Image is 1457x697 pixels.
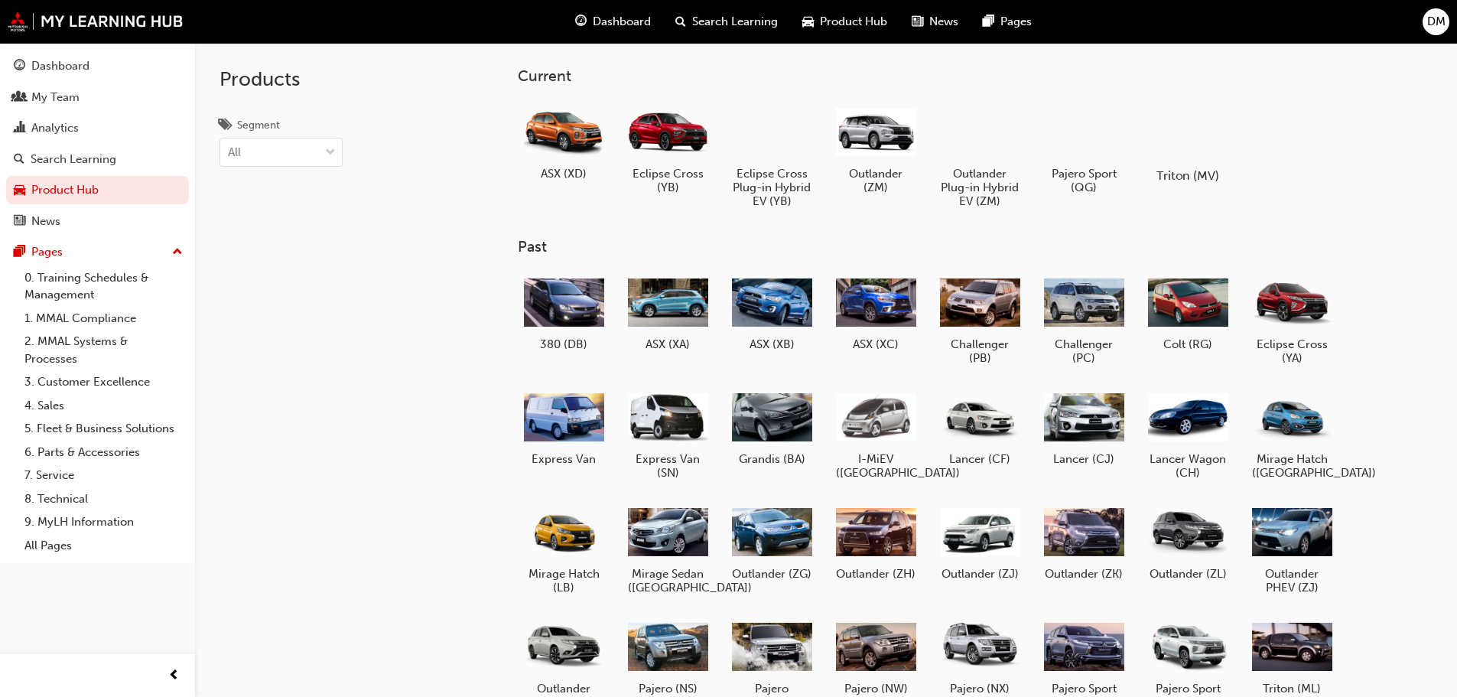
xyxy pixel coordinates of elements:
a: ASX (XC) [830,269,922,357]
a: News [6,207,189,236]
span: prev-icon [168,666,180,686]
a: Express Van (SN) [622,383,714,486]
a: 8. Technical [18,487,189,511]
span: search-icon [675,12,686,31]
a: Lancer Wagon (CH) [1142,383,1234,486]
span: up-icon [172,243,183,262]
h5: Grandis (BA) [732,452,812,466]
a: guage-iconDashboard [563,6,663,37]
a: Grandis (BA) [726,383,818,472]
div: Dashboard [31,57,89,75]
a: 380 (DB) [518,269,610,357]
a: news-iconNews [899,6,971,37]
a: Lancer (CF) [934,383,1026,472]
span: chart-icon [14,122,25,135]
a: ASX (XA) [622,269,714,357]
h5: Outlander (ZG) [732,567,812,581]
a: I-MiEV ([GEOGRAPHIC_DATA]) [830,383,922,486]
h5: Outlander Plug-in Hybrid EV (ZM) [940,167,1020,208]
a: 5. Fleet & Business Solutions [18,417,189,441]
button: DM [1423,8,1449,35]
a: Outlander (ZH) [830,498,922,587]
span: news-icon [912,12,923,31]
button: Pages [6,238,189,266]
div: Analytics [31,119,79,137]
h5: Mirage Hatch ([GEOGRAPHIC_DATA]) [1252,452,1332,480]
h5: Eclipse Cross (YB) [628,167,708,194]
a: 7. Service [18,464,189,487]
h5: Express Van (SN) [628,452,708,480]
a: Triton (MV) [1142,97,1234,186]
a: Mirage Hatch ([GEOGRAPHIC_DATA]) [1246,383,1338,486]
h5: Pajero (NW) [836,682,916,695]
a: 0. Training Schedules & Management [18,266,189,307]
h5: Triton (ML) [1252,682,1332,695]
h5: Outlander (ZJ) [940,567,1020,581]
h5: ASX (XD) [524,167,604,181]
a: Outlander (ZM) [830,97,922,200]
a: Eclipse Cross (YA) [1246,269,1338,371]
a: Outlander (ZK) [1038,498,1130,587]
a: Colt (RG) [1142,269,1234,357]
a: Express Van [518,383,610,472]
span: car-icon [14,184,25,197]
a: Outlander (ZG) [726,498,818,587]
div: Segment [237,118,280,133]
h5: Mirage Hatch (LB) [524,567,604,594]
img: mmal [8,11,184,31]
span: pages-icon [14,246,25,259]
div: My Team [31,89,80,106]
a: Outlander PHEV (ZJ) [1246,498,1338,601]
div: All [228,144,241,161]
h5: Mirage Sedan ([GEOGRAPHIC_DATA]) [628,567,708,594]
h5: Express Van [524,452,604,466]
span: search-icon [14,153,24,167]
h5: Eclipse Cross (YA) [1252,337,1332,365]
h5: Colt (RG) [1148,337,1228,351]
a: Lancer (CJ) [1038,383,1130,472]
a: car-iconProduct Hub [790,6,899,37]
a: My Team [6,83,189,112]
span: Product Hub [820,13,887,31]
h5: Outlander (ZL) [1148,567,1228,581]
a: Pajero Sport (QG) [1038,97,1130,200]
a: ASX (XD) [518,97,610,186]
h5: ASX (XB) [732,337,812,351]
a: search-iconSearch Learning [663,6,790,37]
a: 9. MyLH Information [18,510,189,534]
h5: Triton (MV) [1145,168,1230,183]
h5: Outlander PHEV (ZJ) [1252,567,1332,594]
h5: 380 (DB) [524,337,604,351]
a: Outlander (ZJ) [934,498,1026,587]
h5: Eclipse Cross Plug-in Hybrid EV (YB) [732,167,812,208]
a: 6. Parts & Accessories [18,441,189,464]
h5: Challenger (PC) [1044,337,1124,365]
span: Pages [1000,13,1032,31]
h5: Lancer Wagon (CH) [1148,452,1228,480]
span: news-icon [14,215,25,229]
a: 2. MMAL Systems & Processes [18,330,189,370]
div: News [31,213,60,230]
h5: Lancer (CJ) [1044,452,1124,466]
h3: Current [518,67,1387,85]
span: DM [1427,13,1446,31]
h5: I-MiEV ([GEOGRAPHIC_DATA]) [836,452,916,480]
a: Challenger (PB) [934,269,1026,371]
h5: Outlander (ZK) [1044,567,1124,581]
a: Eclipse Cross (YB) [622,97,714,200]
span: car-icon [802,12,814,31]
h5: Pajero (NX) [940,682,1020,695]
a: Eclipse Cross Plug-in Hybrid EV (YB) [726,97,818,213]
a: Dashboard [6,52,189,80]
h5: Lancer (CF) [940,452,1020,466]
h5: Pajero Sport (QG) [1044,167,1124,194]
span: down-icon [325,143,336,163]
h5: ASX (XC) [836,337,916,351]
a: ASX (XB) [726,269,818,357]
a: Challenger (PC) [1038,269,1130,371]
button: DashboardMy TeamAnalyticsSearch LearningProduct HubNews [6,49,189,238]
h3: Past [518,238,1387,256]
a: All Pages [18,534,189,558]
a: 1. MMAL Compliance [18,307,189,331]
